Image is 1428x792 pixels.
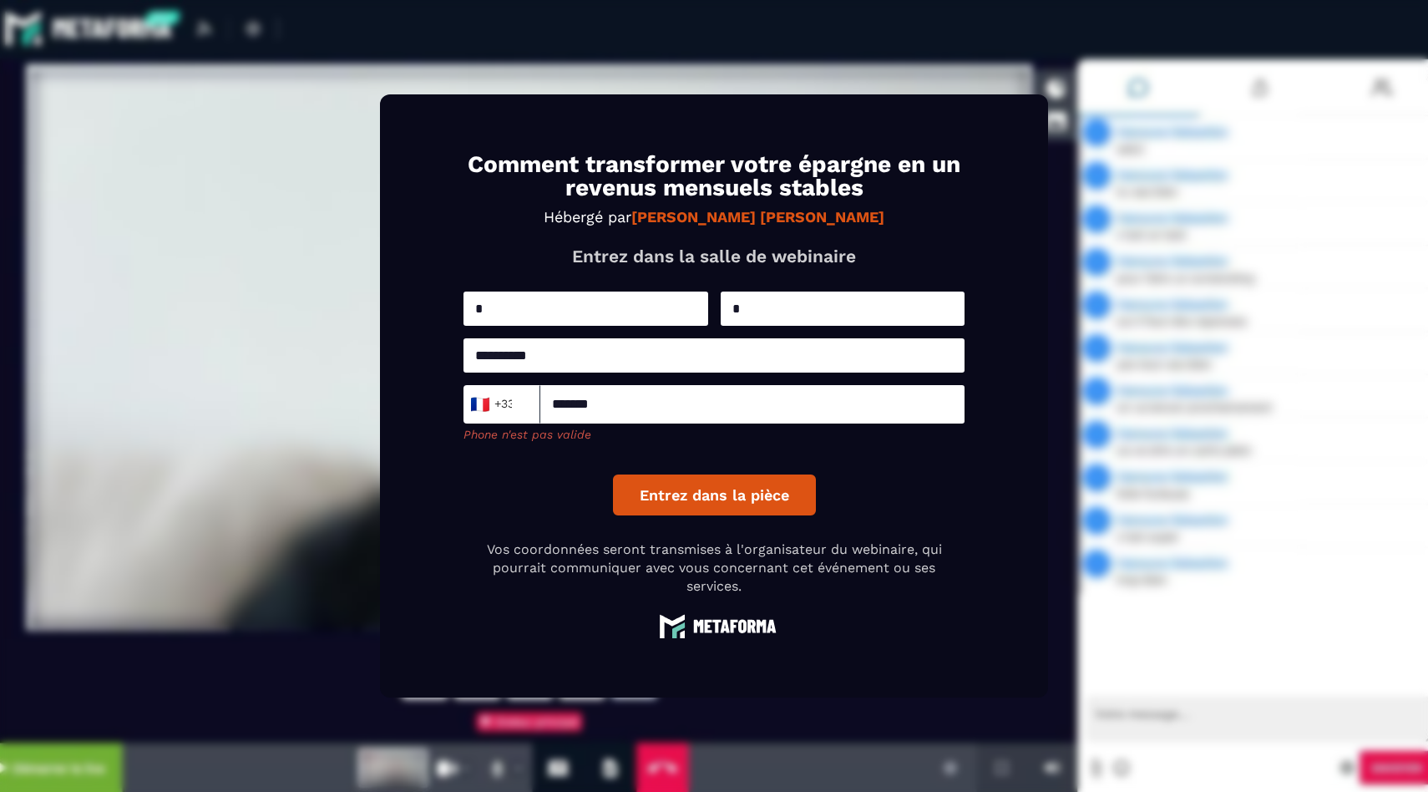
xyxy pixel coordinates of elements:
span: Phone n'est pas valide [463,428,591,441]
span: 🇫🇷 [469,393,490,416]
input: Search for option [513,392,525,417]
strong: [PERSON_NAME] [PERSON_NAME] [631,208,884,226]
p: Vos coordonnées seront transmises à l'organisateur du webinaire, qui pourrait communiquer avec vo... [463,541,965,597]
img: logo [651,613,777,639]
div: Search for option [463,385,540,424]
button: Entrez dans la pièce [613,475,816,515]
span: +33 [474,393,509,416]
h1: Comment transformer votre épargne en un revenus mensuels stables [463,153,965,200]
p: Entrez dans la salle de webinaire [463,246,965,267]
p: Hébergé par [463,208,965,226]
